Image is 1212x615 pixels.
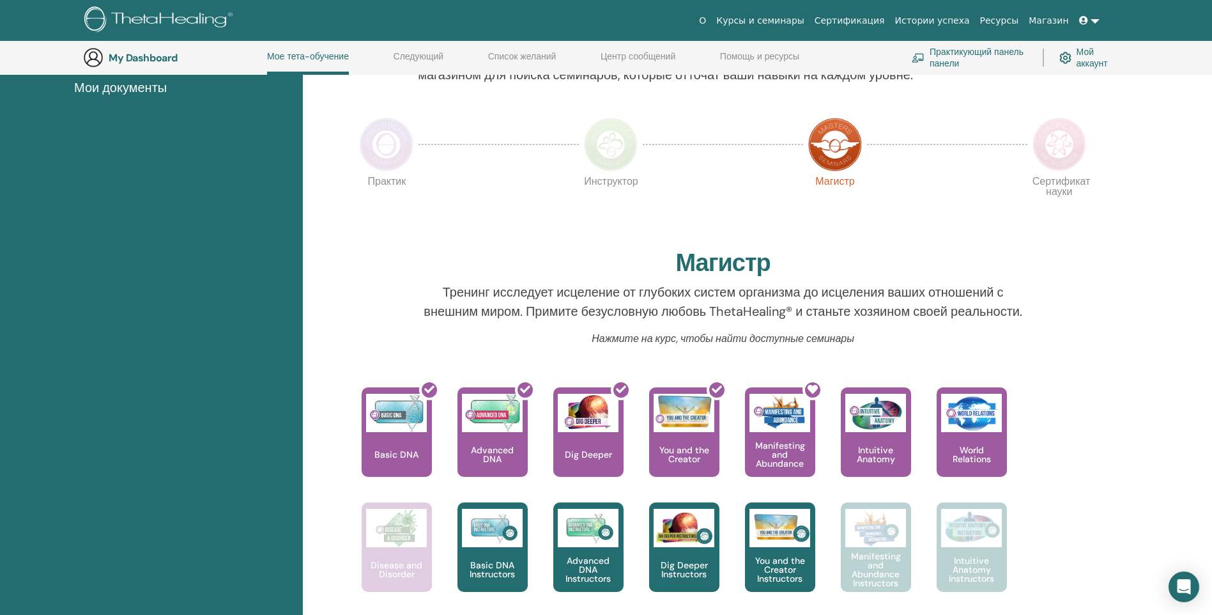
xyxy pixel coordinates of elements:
[418,331,1028,346] p: Нажмите на курс, чтобы найти доступные семинары
[83,47,104,68] img: generic-user-icon.jpg
[745,441,815,468] p: Manifesting and Abundance
[558,509,618,547] img: Advanced DNA Instructors
[74,78,167,97] span: Мои документы
[975,9,1024,33] a: Ресурсы
[488,51,556,72] a: Список желаний
[462,394,523,432] img: Advanced DNA
[845,509,906,547] img: Manifesting and Abundance Instructors
[745,556,815,583] p: You and the Creator Instructors
[841,446,911,463] p: Intuitive Anatomy
[654,394,714,429] img: You and the Creator
[675,249,770,278] h2: Магистр
[362,387,432,502] a: Basic DNA Basic DNA
[457,387,528,502] a: Advanced DNA Advanced DNA
[366,394,427,432] img: Basic DNA
[841,387,911,502] a: Intuitive Anatomy Intuitive Anatomy
[394,51,444,72] a: Следующий
[109,52,236,64] h3: My Dashboard
[418,283,1028,321] p: Тренинг исследует исцеление от глубоких систем организма до исцеления ваших отношений с внешним м...
[654,509,714,547] img: Dig Deeper Instructors
[1169,572,1199,602] div: Open Intercom Messenger
[1059,43,1116,72] a: Мой аккаунт
[941,509,1002,547] img: Intuitive Anatomy Instructors
[649,561,719,579] p: Dig Deeper Instructors
[360,176,413,230] p: Практик
[720,51,799,72] a: Помощь и ресурсы
[462,509,523,547] img: Basic DNA Instructors
[366,509,427,547] img: Disease and Disorder
[1032,118,1086,171] img: Certificate of Science
[937,556,1007,583] p: Intuitive Anatomy Instructors
[553,387,624,502] a: Dig Deeper Dig Deeper
[937,387,1007,502] a: World Relations World Relations
[937,446,1007,463] p: World Relations
[457,561,528,579] p: Basic DNA Instructors
[601,51,675,72] a: Центр сообщений
[362,561,432,579] p: Disease and Disorder
[649,387,719,502] a: You and the Creator You and the Creator
[360,118,413,171] img: Practitioner
[890,9,975,33] a: Истории успеха
[912,43,1027,72] a: Практикующий панель панели
[749,509,810,547] img: You and the Creator Instructors
[649,446,719,463] p: You and the Creator
[711,9,809,33] a: Курсы и семинары
[267,51,349,75] a: Мое тета-обучение
[457,446,528,463] p: Advanced DNA
[912,53,924,63] img: chalkboard-teacher.svg
[558,394,618,432] img: Dig Deeper
[745,387,815,502] a: Manifesting and Abundance Manifesting and Abundance
[809,9,890,33] a: Сертификация
[584,176,638,230] p: Инструктор
[841,552,911,588] p: Manifesting and Abundance Instructors
[84,6,237,35] img: logo.png
[560,450,617,459] p: Dig Deeper
[1059,49,1071,66] img: cog.svg
[808,118,862,171] img: Master
[694,9,711,33] a: О
[845,394,906,432] img: Intuitive Anatomy
[1032,176,1086,230] p: Сертификат науки
[749,394,810,432] img: Manifesting and Abundance
[808,176,862,230] p: Магистр
[1024,9,1073,33] a: Магазин
[553,556,624,583] p: Advanced DNA Instructors
[941,394,1002,432] img: World Relations
[584,118,638,171] img: Instructor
